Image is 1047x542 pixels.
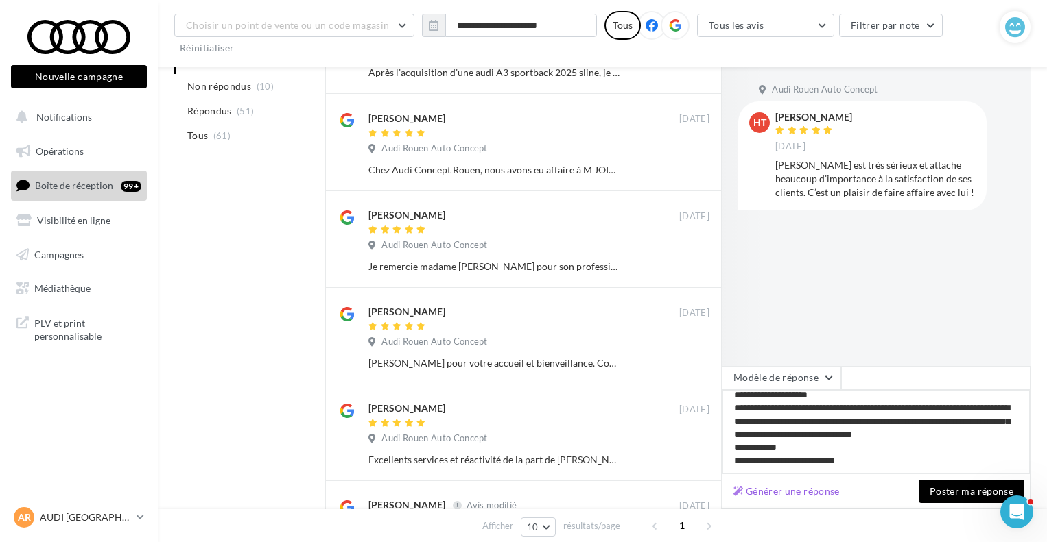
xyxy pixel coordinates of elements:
button: Modèle de réponse [722,366,841,389]
div: [PERSON_NAME] pour votre accueil et bienveillance. Contact toujours très professionnel. Nous reco... [368,356,620,370]
a: Campagnes [8,241,150,269]
span: Audi Rouen Auto Concept [381,143,487,155]
span: (51) [237,106,254,116]
div: Je remercie madame [PERSON_NAME] pour son professionnalisme, sa disponibilité et sa gentillesse t... [368,260,620,273]
span: [DATE] [775,140,805,153]
span: Campagnes [34,248,84,260]
span: Opérations [36,145,84,157]
button: Réinitialiser [174,40,240,56]
span: Audi Rouen Auto Concept [381,432,487,445]
button: Poster ma réponse [919,480,1024,503]
p: AUDI [GEOGRAPHIC_DATA] [40,510,131,524]
a: Boîte de réception99+ [8,171,150,200]
div: [PERSON_NAME] [368,305,445,319]
span: Médiathèque [34,282,91,294]
span: Notifications [36,111,92,123]
a: Opérations [8,137,150,166]
a: AR AUDI [GEOGRAPHIC_DATA] [11,504,147,530]
span: Tous les avis [709,19,764,31]
span: PLV et print personnalisable [34,314,141,343]
span: [DATE] [679,113,709,125]
div: Excellents services et réactivité de la part de [PERSON_NAME] pour mon achat de voiture d’occasio... [368,453,620,467]
span: ht [753,116,766,130]
button: Notifications [8,103,144,132]
span: AR [18,510,31,524]
span: (61) [213,130,231,141]
button: 10 [521,517,556,537]
div: [PERSON_NAME] est très sérieux et attache beaucoup d’importance à la satisfaction de ses clients.... [775,158,976,199]
button: Nouvelle campagne [11,65,147,88]
span: [DATE] [679,210,709,223]
span: Avis modifié [467,500,517,510]
iframe: Intercom live chat [1000,495,1033,528]
span: 10 [527,521,539,532]
span: [DATE] [679,404,709,416]
span: Audi Rouen Auto Concept [772,84,878,96]
span: Répondus [187,104,232,118]
span: Tous [187,129,208,143]
span: (10) [257,81,274,92]
div: Après l’acquisition d’une audi A3 sportback 2025 sline, je suis jamais déçu sur le service. [PERS... [368,66,620,79]
span: Audi Rouen Auto Concept [381,336,487,348]
a: Médiathèque [8,274,150,303]
div: [PERSON_NAME] [368,112,445,125]
span: [DATE] [679,500,709,513]
div: [PERSON_NAME] [368,208,445,222]
span: Afficher [482,519,513,532]
button: Filtrer par note [839,14,943,37]
div: [PERSON_NAME] [775,112,852,122]
span: Non répondus [187,79,251,93]
span: résultats/page [563,519,620,532]
a: Visibilité en ligne [8,206,150,235]
span: Audi Rouen Auto Concept [381,239,487,251]
span: 1 [671,515,693,537]
span: [DATE] [679,307,709,319]
div: [PERSON_NAME] [368,402,445,415]
button: Générer une réponse [728,483,845,500]
div: 99+ [121,181,141,192]
a: PLV et print personnalisable [8,308,150,349]
div: [PERSON_NAME] [368,498,445,512]
div: Tous [604,11,641,40]
span: Boîte de réception [35,180,113,191]
div: Chez Audi Concept Rouen, nous avons eu affaire à M JOIGNANT [PERSON_NAME]. Nous avons été bien re... [368,163,620,177]
button: Choisir un point de vente ou un code magasin [174,14,414,37]
button: Tous les avis [697,14,834,37]
span: Choisir un point de vente ou un code magasin [186,19,389,31]
span: Visibilité en ligne [37,214,110,226]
